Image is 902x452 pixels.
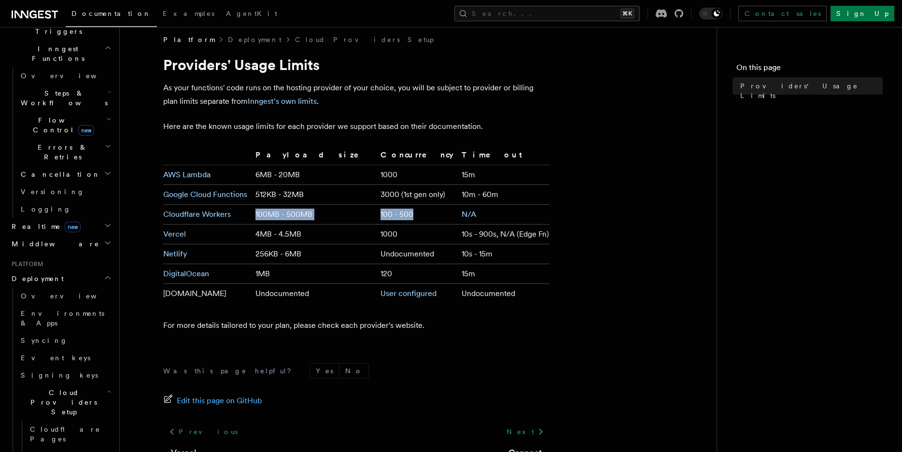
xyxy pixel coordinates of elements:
[377,244,458,264] td: Undocumented
[17,169,100,179] span: Cancellation
[252,165,377,185] td: 6MB - 20MB
[163,81,550,108] p: As your functions' code runs on the hosting provider of your choice, you will be subject to provi...
[17,112,113,139] button: Flow Controlnew
[458,244,550,264] td: 10s - 15m
[458,284,550,304] td: Undocumented
[163,120,550,133] p: Here are the known usage limits for each provider we support based on their documentation.
[21,371,98,379] span: Signing keys
[163,394,262,408] a: Edit this page on GitHub
[21,188,85,196] span: Versioning
[736,62,883,77] h4: On this page
[310,364,339,378] button: Yes
[163,229,186,239] a: Vercel
[740,81,883,100] span: Providers' Usage Limits
[377,225,458,244] td: 1000
[501,423,550,440] a: Next
[458,149,550,165] th: Timeout
[220,3,283,26] a: AgentKit
[163,210,231,219] a: Cloudflare Workers
[21,205,71,213] span: Logging
[17,200,113,218] a: Logging
[177,394,262,408] span: Edit this page on GitHub
[8,235,113,253] button: Middleware
[462,210,476,219] a: N/A
[381,289,437,298] a: User configured
[21,354,90,362] span: Event keys
[163,423,243,440] a: Previous
[252,149,377,165] th: Payload size
[8,274,64,283] span: Deployment
[163,366,298,376] p: Was this page helpful?
[17,115,106,135] span: Flow Control
[71,10,151,17] span: Documentation
[458,225,550,244] td: 10s - 900s, N/A (Edge Fn)
[252,284,377,304] td: Undocumented
[21,337,68,344] span: Syncing
[699,8,722,19] button: Toggle dark mode
[17,287,113,305] a: Overview
[163,319,550,332] p: For more details tailored to your plan, please check each provider's website.
[17,142,105,162] span: Errors & Retries
[21,310,104,327] span: Environments & Apps
[8,270,113,287] button: Deployment
[157,3,220,26] a: Examples
[17,349,113,367] a: Event keys
[454,6,640,21] button: Search...⌘K
[78,125,94,136] span: new
[339,364,368,378] button: No
[163,10,214,17] span: Examples
[248,97,317,106] a: Inngest's own limits
[8,67,113,218] div: Inngest Functions
[8,40,113,67] button: Inngest Functions
[252,225,377,244] td: 4MB - 4.5MB
[17,88,108,108] span: Steps & Workflows
[26,421,113,448] a: Cloudflare Pages
[17,85,113,112] button: Steps & Workflows
[736,77,883,104] a: Providers' Usage Limits
[252,205,377,225] td: 100MB - 500MB
[17,183,113,200] a: Versioning
[65,222,81,232] span: new
[252,264,377,284] td: 1MB
[163,56,550,73] h1: Providers' Usage Limits
[252,185,377,205] td: 512KB - 32MB
[163,249,187,258] a: Netlify
[228,35,282,44] a: Deployment
[17,332,113,349] a: Syncing
[30,425,100,443] span: Cloudflare Pages
[252,244,377,264] td: 256KB - 6MB
[8,222,81,231] span: Realtime
[163,170,211,179] a: AWS Lambda
[738,6,827,21] a: Contact sales
[8,218,113,235] button: Realtimenew
[295,35,434,44] a: Cloud Providers Setup
[8,44,104,63] span: Inngest Functions
[377,165,458,185] td: 1000
[458,165,550,185] td: 15m
[377,205,458,225] td: 100 - 500
[17,305,113,332] a: Environments & Apps
[458,264,550,284] td: 15m
[226,10,277,17] span: AgentKit
[458,185,550,205] td: 10m - 60m
[17,166,113,183] button: Cancellation
[21,292,120,300] span: Overview
[17,67,113,85] a: Overview
[377,149,458,165] th: Concurrency
[17,384,113,421] button: Cloud Providers Setup
[8,239,99,249] span: Middleware
[377,264,458,284] td: 120
[163,35,214,44] span: Platform
[21,72,120,80] span: Overview
[17,388,107,417] span: Cloud Providers Setup
[8,260,43,268] span: Platform
[831,6,894,21] a: Sign Up
[17,139,113,166] button: Errors & Retries
[163,284,252,304] td: [DOMAIN_NAME]
[377,185,458,205] td: 3000 (1st gen only)
[163,269,209,278] a: DigitalOcean
[17,367,113,384] a: Signing keys
[620,9,634,18] kbd: ⌘K
[66,3,157,27] a: Documentation
[163,190,247,199] a: Google Cloud Functions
